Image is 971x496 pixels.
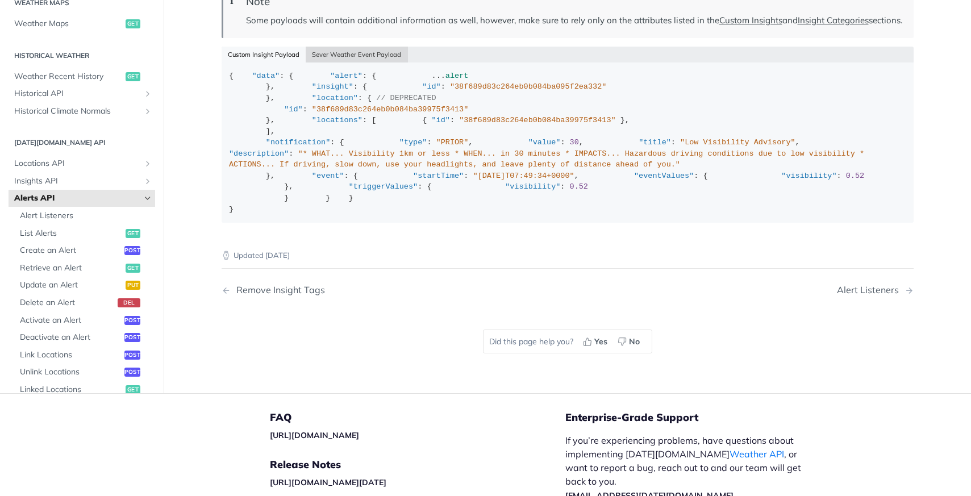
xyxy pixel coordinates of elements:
p: Some payloads will contain additional information as well, however, make sure to rely only on the... [246,14,902,27]
span: "PRIOR" [436,138,469,147]
a: Next Page: Alert Listeners [837,285,914,295]
span: Insights API [14,176,140,187]
span: "triggerValues" [349,182,418,191]
a: Update an Alertput [14,277,155,294]
h5: FAQ [270,411,565,424]
span: get [126,264,140,273]
span: Update an Alert [20,280,123,291]
span: post [124,247,140,256]
nav: Pagination Controls [222,273,914,307]
span: "insight" [312,82,353,91]
span: "* WHAT... Visibility 1km or less * WHEN... in 30 minutes * IMPACTS... Hazardous driving conditio... [229,149,869,169]
span: "Low Visibility Advisory" [680,138,795,147]
div: { : { : { }, : { : }, : { : }, : [ { : }, ], : { : , : , : , : }, : { : , : { : }, : { : } } } } [229,70,906,215]
a: Insights APIShow subpages for Insights API [9,173,155,190]
span: Unlink Locations [20,367,122,378]
span: "data" [252,72,280,80]
div: Alert Listeners [837,285,905,295]
span: get [126,385,140,394]
span: ... [432,72,445,80]
span: Historical API [14,88,140,99]
span: Create an Alert [20,245,122,257]
span: "event" [312,172,344,180]
span: "title" [639,138,671,147]
span: // DEPRECATED [376,94,436,102]
a: Alert Listeners [14,207,155,224]
span: Alerts API [14,193,140,205]
span: Linked Locations [20,384,123,395]
a: Historical Climate NormalsShow subpages for Historical Climate Normals [9,103,155,120]
button: Show subpages for Insights API [143,177,152,186]
span: List Alerts [20,228,123,239]
span: "id" [432,116,450,124]
span: Alert Listeners [20,210,152,222]
button: Yes [579,333,614,350]
a: [URL][DOMAIN_NAME] [270,430,359,440]
span: "38f689d83c264eb0b084ba39975f3413" [459,116,615,124]
span: get [126,19,140,28]
span: "locations" [312,116,362,124]
span: "value" [528,138,561,147]
span: "visibility" [781,172,836,180]
span: "eventValues" [634,172,694,180]
span: "[DATE]T07:49:34+0000" [473,172,574,180]
span: "id" [422,82,440,91]
span: post [124,368,140,377]
span: del [118,298,140,307]
span: Locations API [14,159,140,170]
span: Delete an Alert [20,297,115,309]
h2: [DATE][DOMAIN_NAME] API [9,138,155,148]
h2: Historical Weather [9,51,155,61]
span: "38f689d83c264eb0b084ba095f2ea332" [450,82,606,91]
a: Linked Locationsget [14,381,155,398]
a: Activate an Alertpost [14,312,155,329]
span: Weather Maps [14,18,123,30]
span: "description" [229,149,289,158]
h5: Release Notes [270,458,565,472]
span: "type" [399,138,427,147]
button: Show subpages for Historical API [143,89,152,98]
span: Yes [594,336,607,348]
button: Show subpages for Historical Climate Normals [143,107,152,116]
a: Retrieve an Alertget [14,260,155,277]
a: Locations APIShow subpages for Locations API [9,156,155,173]
h5: Enterprise-Grade Support [565,411,831,424]
a: [URL][DOMAIN_NAME][DATE] [270,477,386,487]
p: Updated [DATE] [222,250,914,261]
span: Weather Recent History [14,71,123,82]
span: "id" [284,105,302,114]
a: Create an Alertpost [14,243,155,260]
a: Deactivate an Alertpost [14,330,155,347]
button: No [614,333,646,350]
a: Delete an Alertdel [14,294,155,311]
a: Weather Mapsget [9,15,155,32]
span: Retrieve an Alert [20,262,123,274]
span: "38f689d83c264eb0b084ba39975f3413" [312,105,468,114]
button: Hide subpages for Alerts API [143,194,152,203]
span: 30 [570,138,579,147]
a: Unlink Locationspost [14,364,155,381]
span: "startTime" [413,172,464,180]
span: "alert" [330,72,362,80]
span: get [126,229,140,238]
button: Sever Weather Event Payload [306,47,408,62]
span: Activate an Alert [20,315,122,326]
a: List Alertsget [14,225,155,242]
a: Alerts APIHide subpages for Alerts API [9,190,155,207]
a: Weather Recent Historyget [9,68,155,85]
span: No [629,336,640,348]
span: 0.52 [846,172,864,180]
div: Remove Insight Tags [231,285,325,295]
span: put [126,281,140,290]
button: Show subpages for Locations API [143,160,152,169]
a: Insight Categories [798,15,869,26]
span: alert [445,72,469,80]
span: post [124,316,140,325]
span: Link Locations [20,349,122,361]
span: Historical Climate Normals [14,106,140,117]
a: Historical APIShow subpages for Historical API [9,85,155,102]
span: "location" [312,94,358,102]
span: post [124,351,140,360]
span: post [124,334,140,343]
span: 0.52 [570,182,588,191]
